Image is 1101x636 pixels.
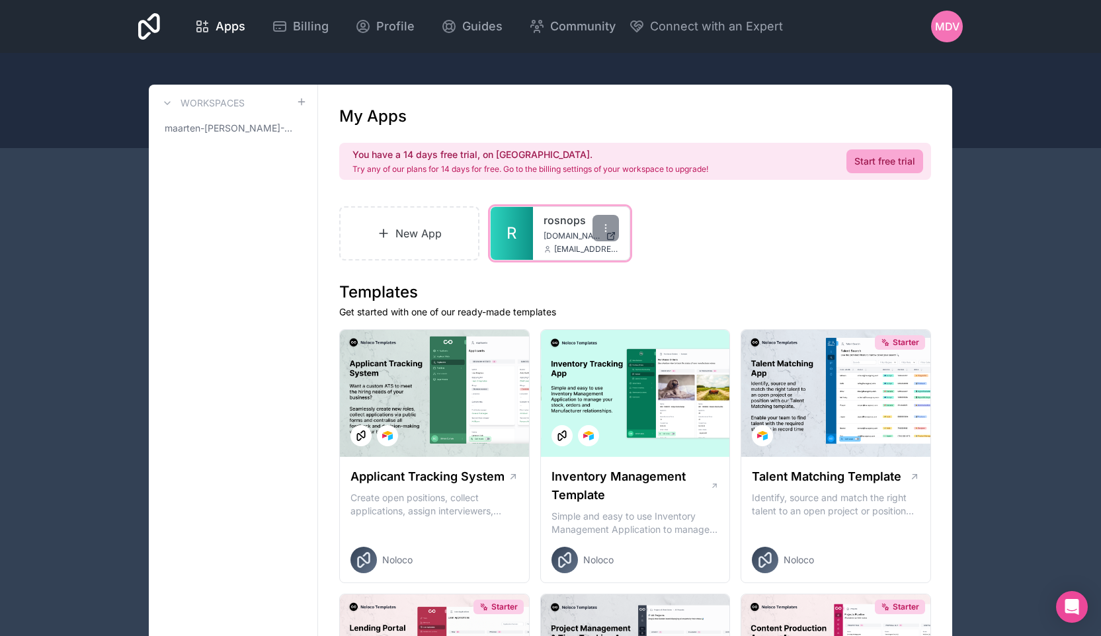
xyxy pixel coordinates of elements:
a: Workspaces [159,95,245,111]
h2: You have a 14 days free trial, on [GEOGRAPHIC_DATA]. [352,148,708,161]
a: Start free trial [846,149,923,173]
a: Community [518,12,626,41]
h1: Applicant Tracking System [350,467,505,486]
p: Get started with one of our ready-made templates [339,305,931,319]
a: Profile [345,12,425,41]
a: R [491,207,533,260]
span: Noloco [784,553,814,567]
a: New App [339,206,479,260]
a: Billing [261,12,339,41]
span: maarten-[PERSON_NAME]-workspace [165,122,296,135]
span: Billing [293,17,329,36]
img: Airtable Logo [583,430,594,441]
span: R [507,223,516,244]
span: Community [550,17,616,36]
span: Noloco [382,553,413,567]
button: Connect with an Expert [629,17,783,36]
h1: Templates [339,282,931,303]
a: Guides [430,12,513,41]
span: [DOMAIN_NAME] [544,231,600,241]
h1: My Apps [339,106,407,127]
span: Connect with an Expert [650,17,783,36]
h3: Workspaces [181,97,245,110]
h1: Talent Matching Template [752,467,901,486]
p: Create open positions, collect applications, assign interviewers, centralise candidate feedback a... [350,491,518,518]
span: Apps [216,17,245,36]
span: Starter [893,602,919,612]
span: Noloco [583,553,614,567]
a: rosnops [544,212,619,228]
div: Open Intercom Messenger [1056,591,1088,623]
span: Guides [462,17,503,36]
a: maarten-[PERSON_NAME]-workspace [159,116,307,140]
span: MdV [935,19,959,34]
img: Airtable Logo [382,430,393,441]
a: Apps [184,12,256,41]
p: Simple and easy to use Inventory Management Application to manage your stock, orders and Manufact... [551,510,719,536]
a: [DOMAIN_NAME] [544,231,619,241]
span: Profile [376,17,415,36]
img: Airtable Logo [757,430,768,441]
span: Starter [491,602,518,612]
span: Starter [893,337,919,348]
h1: Inventory Management Template [551,467,710,504]
p: Identify, source and match the right talent to an open project or position with our Talent Matchi... [752,491,920,518]
p: Try any of our plans for 14 days for free. Go to the billing settings of your workspace to upgrade! [352,164,708,175]
span: [EMAIL_ADDRESS][DOMAIN_NAME] [554,244,619,255]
